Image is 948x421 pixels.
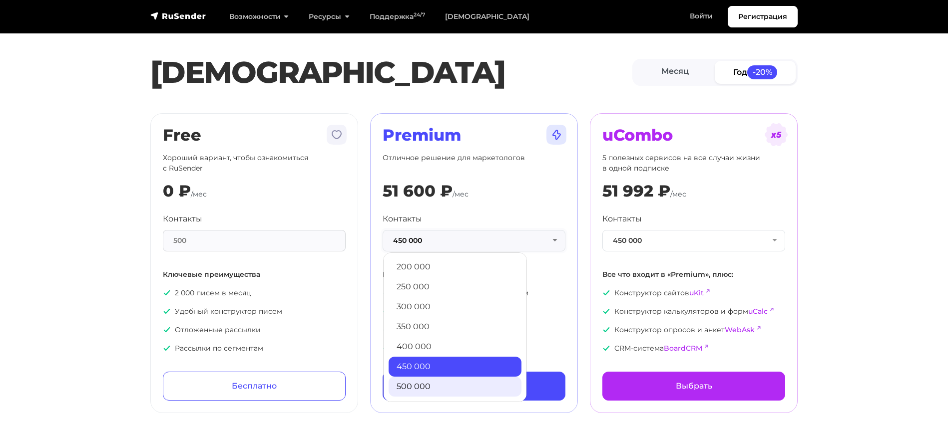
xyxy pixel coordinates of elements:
button: 450 000 [602,230,785,251]
img: icon-ok.svg [383,307,391,315]
p: Конструктор опросов и анкет [602,325,785,335]
p: Ключевые преимущества [163,269,346,280]
img: icon-ok.svg [602,289,610,297]
a: 200 000 [389,257,521,277]
div: 0 ₽ [163,182,191,201]
span: /мес [670,190,686,199]
a: 500 000 [389,377,521,397]
span: /мес [453,190,469,199]
label: Контакты [602,213,642,225]
p: Удобный конструктор писем [163,306,346,317]
img: icon-ok.svg [163,344,171,352]
ul: 450 000 [383,252,527,402]
p: Рассылки по сегментам [163,343,346,354]
img: tarif-free.svg [325,123,349,147]
a: Возможности [219,6,299,27]
div: 51 992 ₽ [602,182,670,201]
a: uKit [689,288,704,297]
label: Контакты [163,213,202,225]
img: icon-ok.svg [163,307,171,315]
div: 51 600 ₽ [383,182,453,201]
a: Год [715,61,796,83]
a: WebAsk [725,325,755,334]
a: 350 000 [389,317,521,337]
img: icon-ok.svg [383,326,391,334]
a: Месяц [634,61,715,83]
h1: [DEMOGRAPHIC_DATA] [150,54,632,90]
a: Бесплатно [163,372,346,401]
p: Конструктор калькуляторов и форм [602,306,785,317]
p: Все что входит в «Premium», плюс: [602,269,785,280]
p: Приоритетная поддержка [383,306,565,317]
a: BoardCRM [664,344,702,353]
button: 450 000 [383,230,565,251]
a: 450 000 [389,357,521,377]
h2: Premium [383,126,565,145]
a: Ресурсы [299,6,359,27]
img: icon-ok.svg [383,344,391,352]
p: Помощь с импортом базы [383,325,565,335]
a: Выбрать [602,372,785,401]
sup: 24/7 [414,11,425,18]
p: Отложенные рассылки [163,325,346,335]
h2: uCombo [602,126,785,145]
p: 5 полезных сервисов на все случаи жизни в одной подписке [602,153,785,174]
img: tarif-ucombo.svg [764,123,788,147]
img: icon-ok.svg [602,307,610,315]
p: Приоритетная модерация [383,343,565,354]
img: icon-ok.svg [602,344,610,352]
p: Конструктор сайтов [602,288,785,298]
img: icon-ok.svg [163,326,171,334]
span: -20% [747,65,777,79]
img: icon-ok.svg [163,289,171,297]
img: icon-ok.svg [383,289,391,297]
img: tarif-premium.svg [544,123,568,147]
a: Поддержка24/7 [360,6,435,27]
img: RuSender [150,11,206,21]
a: Регистрация [728,6,798,27]
p: 2 000 писем в месяц [163,288,346,298]
p: Неограниченное количество писем [383,288,565,298]
h2: Free [163,126,346,145]
img: icon-ok.svg [602,326,610,334]
a: Войти [680,6,723,26]
a: 300 000 [389,297,521,317]
a: [DEMOGRAPHIC_DATA] [435,6,539,27]
a: 400 000 [389,337,521,357]
p: CRM-система [602,343,785,354]
span: /мес [191,190,207,199]
a: uCalc [748,307,768,316]
p: Хороший вариант, чтобы ознакомиться с RuSender [163,153,346,174]
a: Выбрать [383,372,565,401]
p: Все что входит в «Free», плюс: [383,269,565,280]
a: 250 000 [389,277,521,297]
label: Контакты [383,213,422,225]
p: Отличное решение для маркетологов [383,153,565,174]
